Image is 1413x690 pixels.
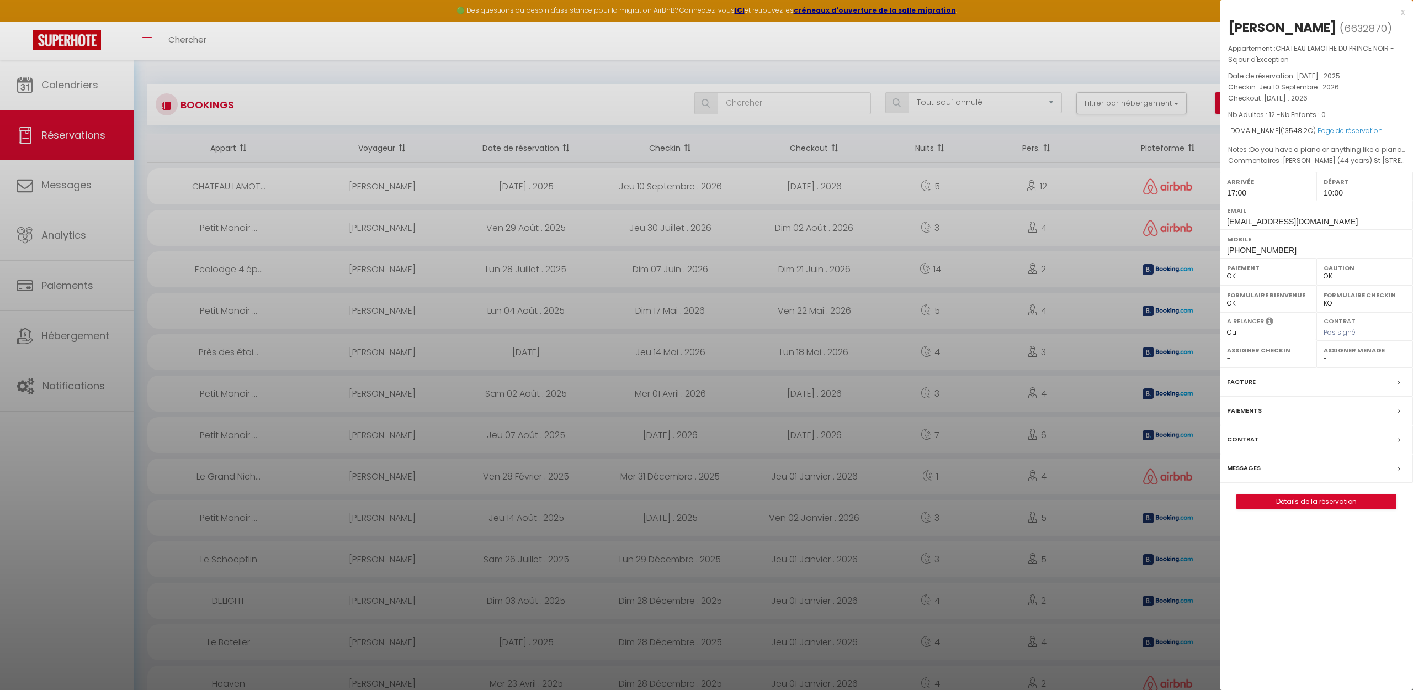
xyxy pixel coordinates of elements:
a: Détails de la réservation [1237,494,1396,509]
span: Nb Adultes : 12 - [1228,110,1326,119]
label: A relancer [1227,317,1264,326]
label: Assigner Checkin [1227,345,1309,356]
label: Départ [1324,176,1406,187]
label: Formulaire Checkin [1324,289,1406,301]
label: Facture [1227,376,1256,388]
label: Messages [1227,462,1261,474]
label: Caution [1324,262,1406,273]
label: Formulaire Bienvenue [1227,289,1309,301]
div: [DOMAIN_NAME] [1228,126,1405,136]
label: Email [1227,205,1406,216]
span: [EMAIL_ADDRESS][DOMAIN_NAME] [1227,217,1358,226]
a: Page de réservation [1318,126,1383,135]
label: Assigner Menage [1324,345,1406,356]
span: ( ) [1340,20,1392,36]
label: Arrivée [1227,176,1309,187]
i: Sélectionner OUI si vous souhaiter envoyer les séquences de messages post-checkout [1266,317,1273,329]
p: Notes : [1228,144,1405,155]
p: Appartement : [1228,43,1405,65]
span: 17:00 [1227,188,1246,197]
span: [PHONE_NUMBER] [1227,246,1297,255]
span: 6632870 [1344,22,1387,35]
span: 13548.2 [1283,126,1308,135]
button: Détails de la réservation [1236,494,1396,509]
span: [DATE] . 2026 [1264,93,1308,103]
label: Contrat [1227,434,1259,445]
label: Mobile [1227,234,1406,245]
span: Pas signé [1324,328,1356,337]
p: Date de réservation : [1228,71,1405,82]
p: Commentaires : [1228,155,1405,166]
div: [PERSON_NAME] [1228,19,1337,36]
label: Contrat [1324,317,1356,324]
span: [DATE] . 2025 [1297,71,1340,81]
span: CHATEAU LAMOTHE DU PRINCE NOIR - Séjour d'Exception [1228,44,1394,64]
p: Checkin : [1228,82,1405,93]
span: Nb Enfants : 0 [1281,110,1326,119]
span: 10:00 [1324,188,1343,197]
label: Paiement [1227,262,1309,273]
iframe: Chat [1366,640,1405,682]
div: x [1220,6,1405,19]
button: Ouvrir le widget de chat LiveChat [9,4,42,38]
span: Jeu 10 Septembre . 2026 [1259,82,1339,92]
span: ( €) [1281,126,1316,135]
label: Paiements [1227,405,1262,417]
p: Checkout : [1228,93,1405,104]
